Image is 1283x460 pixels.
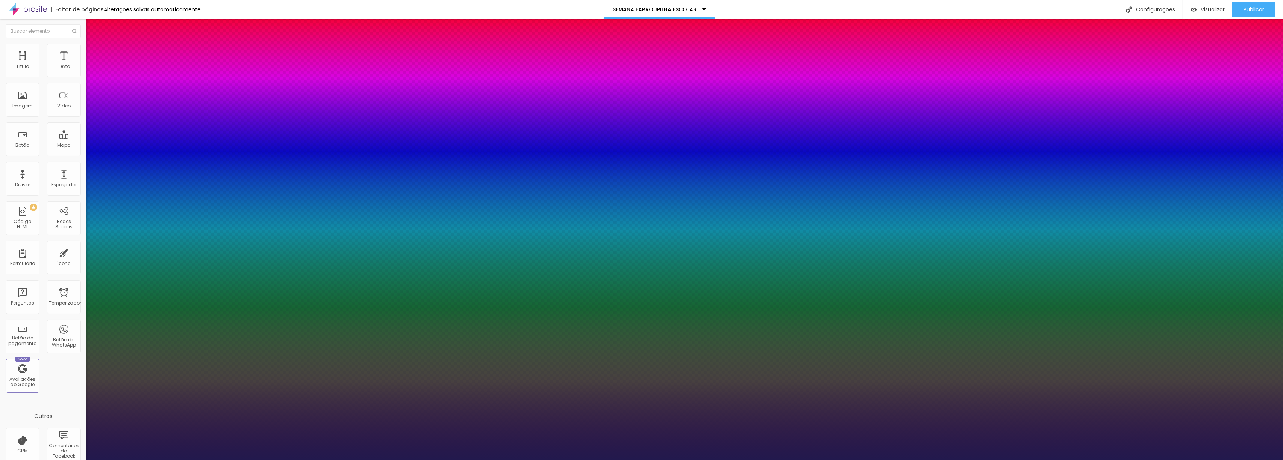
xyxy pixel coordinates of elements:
[55,218,73,230] font: Redes Sociais
[15,181,30,188] font: Divisor
[10,260,35,267] font: Formulário
[12,103,33,109] font: Imagem
[1191,6,1197,13] img: view-1.svg
[9,335,37,346] font: Botão de pagamento
[17,448,28,454] font: CRM
[1201,6,1225,13] font: Visualizar
[18,357,28,362] font: Novo
[57,103,71,109] font: Vídeo
[49,300,81,306] font: Temporizador
[52,336,76,348] font: Botão do WhatsApp
[72,29,77,33] img: Ícone
[1244,6,1264,13] font: Publicar
[1136,6,1175,13] font: Configurações
[55,6,104,13] font: Editor de páginas
[57,142,71,148] font: Mapa
[34,412,52,420] font: Outros
[6,24,81,38] input: Buscar elemento
[613,6,697,13] font: SEMANA FARROUPILHA ESCOLAS
[16,142,30,148] font: Botão
[10,376,36,388] font: Avaliações do Google
[14,218,32,230] font: Código HTML
[104,6,201,13] font: Alterações salvas automaticamente
[49,442,79,460] font: Comentários do Facebook
[16,63,29,69] font: Título
[58,63,70,69] font: Texto
[1126,6,1132,13] img: Ícone
[51,181,77,188] font: Espaçador
[1232,2,1275,17] button: Publicar
[58,260,71,267] font: Ícone
[1183,2,1232,17] button: Visualizar
[11,300,34,306] font: Perguntas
